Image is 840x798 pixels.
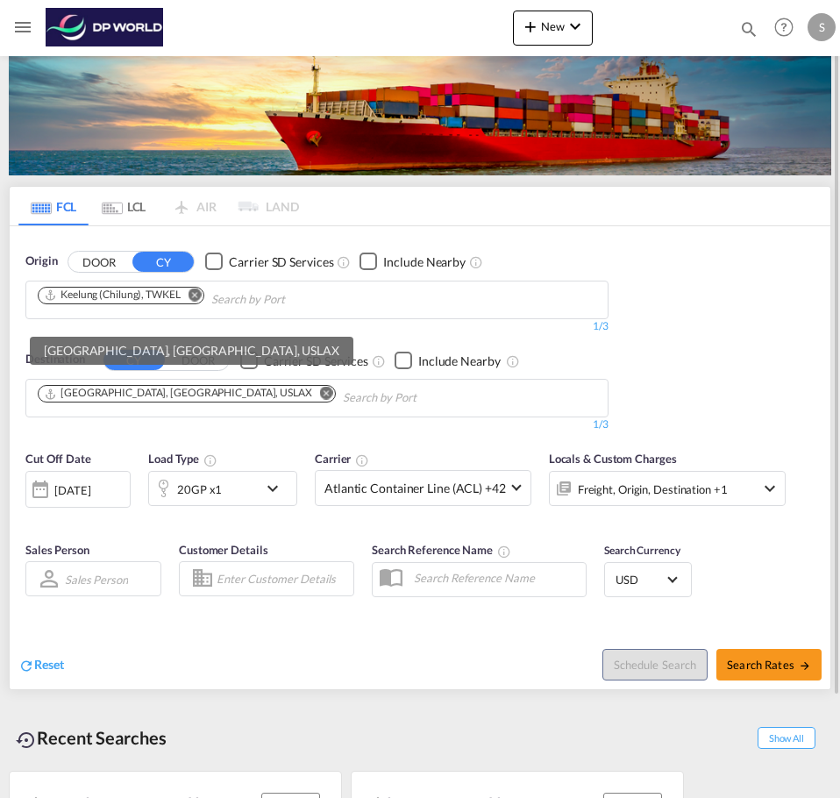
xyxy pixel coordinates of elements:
md-icon: icon-backup-restore [16,730,37,751]
div: Press delete to remove this chip. [44,288,184,303]
md-icon: Unchecked: Search for CY (Container Yard) services for all selected carriers.Checked : Search for... [372,354,386,368]
div: Help [769,12,808,44]
span: New [520,19,586,33]
md-icon: Unchecked: Search for CY (Container Yard) services for all selected carriers.Checked : Search for... [337,255,351,269]
input: Enter Customer Details [217,566,348,592]
span: Search Currency [604,544,680,557]
md-icon: The selected Trucker/Carrierwill be displayed in the rate results If the rates are from another f... [355,453,369,467]
md-select: Sales Person [63,566,130,592]
div: Carrier SD Services [229,253,333,271]
div: Freight Origin Destination Factory Stuffing [578,477,728,502]
span: Atlantic Container Line (ACL) +42 [324,480,506,497]
md-icon: icon-chevron-down [565,16,586,37]
span: Locals & Custom Charges [549,452,677,466]
button: icon-plus 400-fgNewicon-chevron-down [513,11,593,46]
md-icon: icon-plus 400-fg [520,16,541,37]
span: USD [616,572,665,588]
button: Search Ratesicon-arrow-right [716,649,822,680]
span: Carrier [315,452,369,466]
md-chips-wrap: Chips container. Use arrow keys to select chips. [35,380,516,412]
div: [DATE] [25,471,131,508]
div: Press delete to remove this chip. [44,386,316,401]
button: Toggle Mobile Navigation [5,10,40,45]
button: Remove [309,386,335,403]
md-icon: icon-refresh [18,658,34,673]
div: 1/3 [25,417,609,432]
md-checkbox: Checkbox No Ink [359,253,466,271]
md-icon: icon-information-outline [203,453,217,467]
div: [GEOGRAPHIC_DATA], [GEOGRAPHIC_DATA], USLAX [44,337,339,365]
md-icon: icon-magnify [739,19,758,39]
div: Carrier SD Services [264,353,368,370]
div: Include Nearby [418,353,501,370]
div: Recent Searches [9,718,174,758]
div: Freight Origin Destination Factory Stuffingicon-chevron-down [549,471,786,506]
span: Help [769,12,799,42]
button: DOOR [68,252,130,272]
md-checkbox: Checkbox No Ink [205,253,333,271]
md-tab-item: FCL [18,187,89,225]
md-pagination-wrapper: Use the left and right arrow keys to navigate between tabs [18,187,299,225]
span: Load Type [148,452,217,466]
div: OriginDOOR CY Checkbox No InkUnchecked: Search for CY (Container Yard) services for all selected ... [10,226,830,689]
img: c08ca190194411f088ed0f3ba295208c.png [46,8,164,47]
div: S [808,13,836,41]
div: 20GP x1icon-chevron-down [148,471,297,506]
md-icon: icon-chevron-down [759,478,780,499]
md-checkbox: Checkbox No Ink [395,351,501,369]
span: Destination [25,351,85,368]
md-icon: Unchecked: Ignores neighbouring ports when fetching rates.Checked : Includes neighbouring ports w... [469,255,483,269]
div: icon-refreshReset [18,656,64,675]
span: Search Rates [727,658,811,672]
md-checkbox: Checkbox No Ink [240,351,368,369]
md-tab-item: LCL [89,187,159,225]
div: Los Angeles, CA, USLAX [44,386,312,401]
md-icon: Unchecked: Ignores neighbouring ports when fetching rates.Checked : Includes neighbouring ports w... [506,354,520,368]
div: icon-magnify [739,19,758,46]
button: CY [132,252,194,272]
md-icon: icon-chevron-down [262,478,292,499]
button: Remove [177,288,203,305]
div: Include Nearby [383,253,466,271]
input: Chips input. [211,286,378,314]
span: Sales Person [25,543,89,557]
div: Keelung (Chilung), TWKEL [44,288,181,303]
span: Customer Details [179,543,267,557]
span: Reset [34,657,64,672]
md-chips-wrap: Chips container. Use arrow keys to select chips. [35,281,385,314]
span: Search Reference Name [372,543,511,557]
img: LCL+%26+FCL+BACKGROUND.png [9,54,831,175]
button: Note: By default Schedule search will only considerorigin ports, destination ports and cut off da... [602,649,708,680]
input: Chips input. [343,384,509,412]
md-icon: icon-arrow-right [799,659,811,672]
div: 1/3 [25,319,609,334]
span: Origin [25,253,57,270]
span: Cut Off Date [25,452,91,466]
div: 20GP x1 [177,477,222,502]
md-select: Select Currency: $ USDUnited States Dollar [614,566,682,592]
md-icon: Your search will be saved by the below given name [497,545,511,559]
input: Search Reference Name [405,565,586,591]
div: [DATE] [54,482,90,498]
span: Show All [758,727,815,749]
md-datepicker: Select [25,505,39,529]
